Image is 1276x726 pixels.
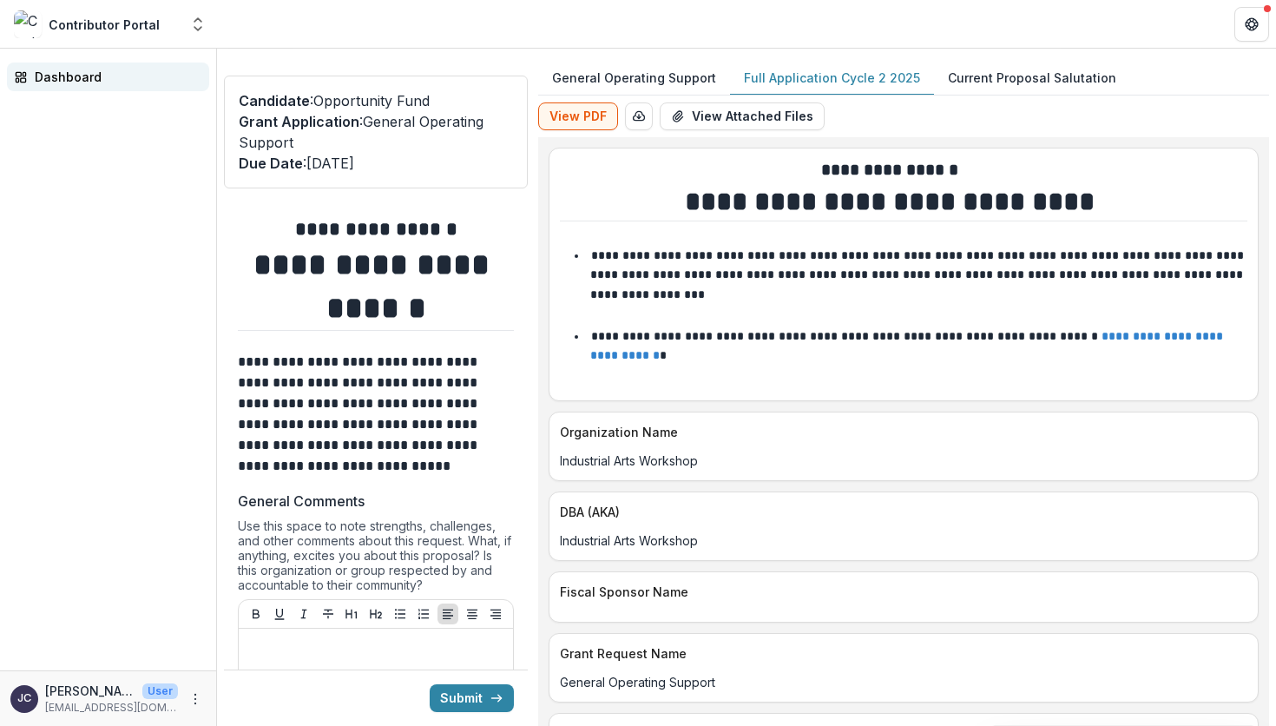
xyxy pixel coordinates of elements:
p: General Comments [238,491,365,511]
button: Heading 2 [365,604,386,624]
p: DBA (AKA) [560,503,1240,521]
button: View PDF [538,102,618,130]
p: [PERSON_NAME] [45,682,135,700]
p: : General Operating Support [239,111,513,153]
div: Dashboard [35,68,195,86]
button: Align Center [462,604,483,624]
p: [EMAIL_ADDRESS][DOMAIN_NAME] [45,700,178,716]
p: Organization Name [560,423,1240,441]
p: General Operating Support [560,673,1247,691]
span: Candidate [239,92,310,109]
span: Grant Application [239,113,359,130]
p: Industrial Arts Workshop [560,531,1247,550]
button: More [185,689,206,709]
button: Heading 1 [341,604,362,624]
p: User [142,683,178,699]
img: Contributor Portal [14,10,42,38]
p: Fiscal Sponsor Name [560,583,1240,601]
button: Underline [269,604,290,624]
p: : [DATE] [239,153,513,174]
p: Full Application Cycle 2 2025 [744,69,920,87]
button: Ordered List [413,604,434,624]
div: Contributor Portal [49,16,160,34]
button: Bold [246,604,266,624]
p: Grant Request Name [560,644,1240,663]
p: : Opportunity Fund [239,90,513,111]
button: View Attached Files [660,102,825,130]
button: Align Left [437,604,458,624]
p: General Operating Support [552,69,716,87]
button: Open entity switcher [186,7,210,42]
div: Use this space to note strengths, challenges, and other comments about this request. What, if any... [238,518,514,599]
button: Submit [430,684,514,712]
button: Strike [318,604,339,624]
button: Italicize [293,604,314,624]
a: Dashboard [7,63,209,91]
button: Align Right [485,604,506,624]
button: Get Help [1234,7,1269,42]
div: Jasimine Cooper [17,693,31,704]
p: Current Proposal Salutation [948,69,1116,87]
span: Due Date [239,155,303,172]
p: Industrial Arts Workshop [560,452,1247,470]
button: Bullet List [390,604,411,624]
